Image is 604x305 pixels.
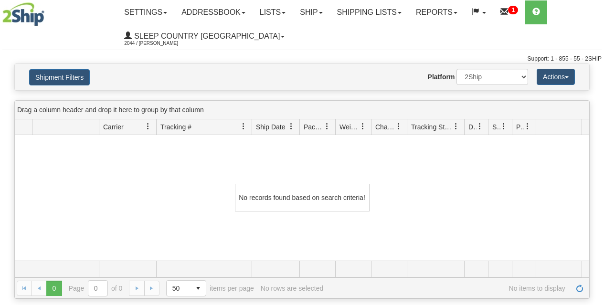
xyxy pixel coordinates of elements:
a: Reports [409,0,465,24]
span: 50 [172,284,185,293]
a: Tracking Status filter column settings [448,118,464,135]
span: Tracking Status [411,122,453,132]
a: Lists [253,0,293,24]
span: select [191,281,206,296]
iframe: chat widget [582,104,603,201]
span: Ship Date [256,122,285,132]
a: Weight filter column settings [355,118,371,135]
a: Packages filter column settings [319,118,335,135]
span: Weight [339,122,360,132]
a: Ship [293,0,329,24]
span: Pickup Status [516,122,524,132]
span: Page sizes drop down [166,280,206,296]
span: Sleep Country [GEOGRAPHIC_DATA] [132,32,280,40]
span: items per page [166,280,254,296]
span: Shipment Issues [492,122,500,132]
a: Refresh [572,281,587,296]
a: Sleep Country [GEOGRAPHIC_DATA] 2044 / [PERSON_NAME] [117,24,292,48]
a: Carrier filter column settings [140,118,156,135]
span: Carrier [103,122,124,132]
span: Delivery Status [468,122,477,132]
span: Tracking # [160,122,191,132]
span: Page 0 [46,281,62,296]
sup: 1 [508,6,518,14]
span: Charge [375,122,395,132]
button: Shipment Filters [29,69,90,85]
span: Page of 0 [69,280,123,296]
button: Actions [537,69,575,85]
span: 2044 / [PERSON_NAME] [124,39,196,48]
div: No rows are selected [261,284,324,292]
a: Pickup Status filter column settings [519,118,536,135]
a: Addressbook [174,0,253,24]
a: Ship Date filter column settings [283,118,299,135]
label: Platform [428,72,455,82]
a: Delivery Status filter column settings [472,118,488,135]
a: Settings [117,0,174,24]
a: Charge filter column settings [391,118,407,135]
a: 1 [493,0,525,24]
span: No items to display [330,284,565,292]
div: Support: 1 - 855 - 55 - 2SHIP [2,55,602,63]
img: logo2044.jpg [2,2,44,26]
a: Shipping lists [330,0,409,24]
a: Tracking # filter column settings [235,118,252,135]
div: grid grouping header [15,101,589,119]
span: Packages [304,122,324,132]
a: Shipment Issues filter column settings [496,118,512,135]
div: No records found based on search criteria! [235,184,370,211]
